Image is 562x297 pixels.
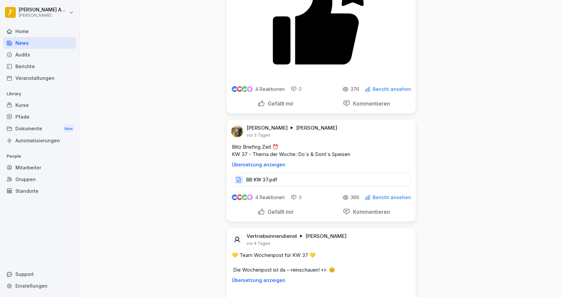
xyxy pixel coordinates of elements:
[232,252,410,274] p: 💛 Team Wochenpost für KW 37 💛 Die Wochenpost ist da – reinschauen! 👀 😊
[246,176,277,183] p: BB KW 37.pdf
[350,208,390,215] p: Kommentieren
[3,123,76,135] div: Dokumente
[305,233,347,240] p: [PERSON_NAME]
[232,195,237,200] img: like
[3,49,76,60] a: Audits
[242,86,248,92] img: celebrate
[351,195,359,200] p: 366
[19,7,68,13] p: [PERSON_NAME] Akova
[350,100,390,107] p: Kommentieren
[3,99,76,111] a: Kurse
[19,13,68,18] p: [PERSON_NAME]
[247,125,288,131] p: [PERSON_NAME]
[232,87,237,92] img: like
[296,125,337,131] p: [PERSON_NAME]
[265,208,294,215] p: Gefällt mir
[373,87,411,92] p: Bericht ansehen
[232,278,410,283] p: Übersetzung anzeigen
[265,100,294,107] p: Gefällt mir
[232,178,410,185] a: BB KW 37.pdf
[231,125,243,137] img: ahtvx1qdgs31qf7oeejj87mb.png
[3,280,76,292] a: Einstellungen
[237,195,242,200] img: love
[3,162,76,173] a: Mitarbeiter
[3,111,76,123] a: Pfade
[3,72,76,84] a: Veranstaltungen
[232,162,410,167] p: Übersetzung anzeigen
[3,89,76,99] p: Library
[3,25,76,37] a: Home
[237,87,242,92] img: love
[247,86,253,92] img: inspiring
[63,125,74,133] div: New
[255,87,285,92] p: 4 Reaktionen
[247,133,270,138] p: vor 3 Tagen
[3,185,76,197] a: Standorte
[247,194,253,200] img: inspiring
[291,86,302,93] div: 0
[247,233,297,240] p: Vertriebsinnendienst
[3,268,76,280] div: Support
[373,195,411,200] p: Bericht ansehen
[247,241,270,246] p: vor 4 Tagen
[3,135,76,146] a: Automatisierungen
[3,60,76,72] a: Berichte
[242,194,248,200] img: celebrate
[232,143,410,158] p: Blitz Briefing Zeit ⏰ KW 37 - Thema der Woche: Do´s & Dont´s Speisen
[3,37,76,49] a: News
[255,195,285,200] p: 4 Reaktionen
[3,151,76,162] p: People
[3,123,76,135] a: DokumenteNew
[351,87,359,92] p: 376
[291,194,302,201] div: 0
[3,173,76,185] a: Gruppen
